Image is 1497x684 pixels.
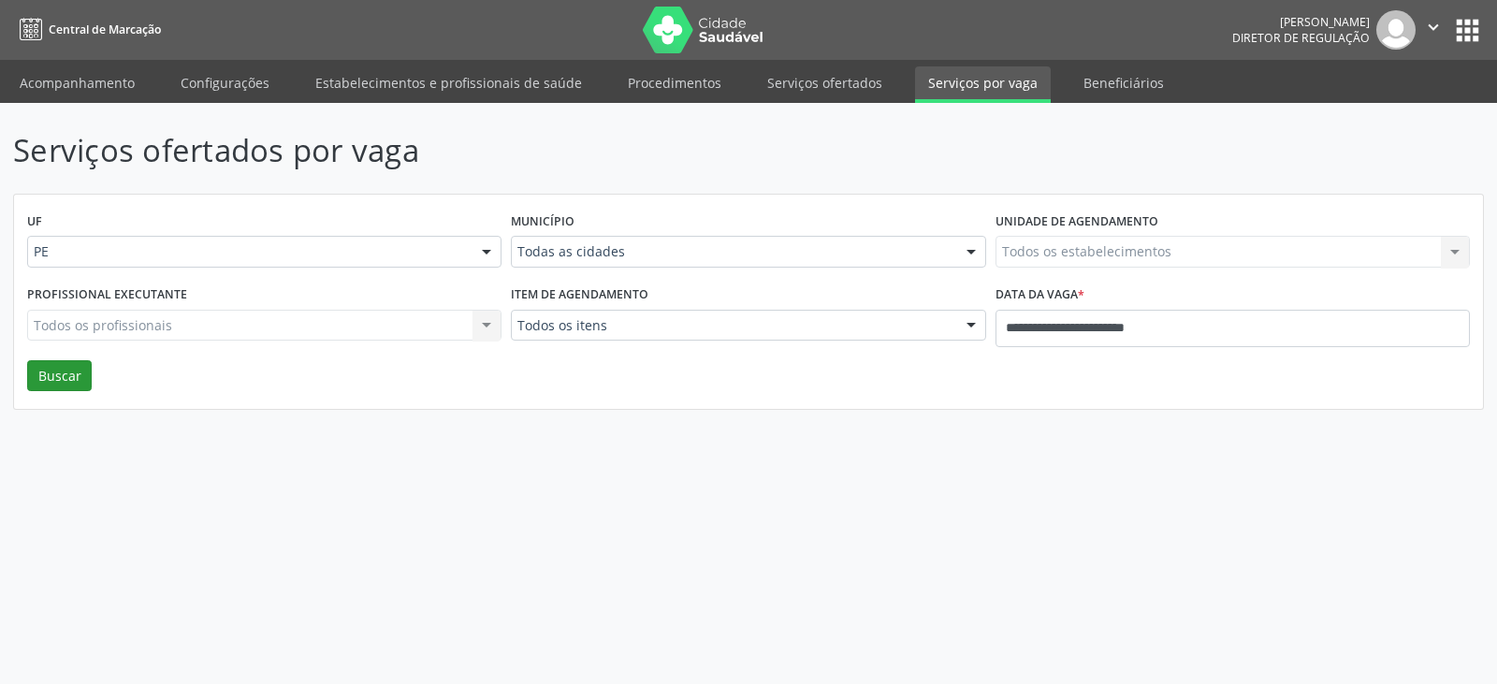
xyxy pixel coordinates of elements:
a: Central de Marcação [13,14,161,45]
span: Diretor de regulação [1232,30,1370,46]
a: Serviços ofertados [754,66,895,99]
span: Central de Marcação [49,22,161,37]
label: UF [27,208,42,237]
a: Beneficiários [1070,66,1177,99]
label: Município [511,208,574,237]
a: Estabelecimentos e profissionais de saúde [302,66,595,99]
a: Procedimentos [615,66,734,99]
label: Item de agendamento [511,281,648,310]
i:  [1423,17,1444,37]
a: Configurações [167,66,283,99]
button: Buscar [27,360,92,392]
button: apps [1451,14,1484,47]
span: PE [34,242,463,261]
span: Todas as cidades [517,242,947,261]
p: Serviços ofertados por vaga [13,127,1042,174]
img: img [1376,10,1416,50]
a: Acompanhamento [7,66,148,99]
button:  [1416,10,1451,50]
div: [PERSON_NAME] [1232,14,1370,30]
label: Unidade de agendamento [996,208,1158,237]
label: Profissional executante [27,281,187,310]
span: Todos os itens [517,316,947,335]
a: Serviços por vaga [915,66,1051,103]
label: Data da vaga [996,281,1084,310]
